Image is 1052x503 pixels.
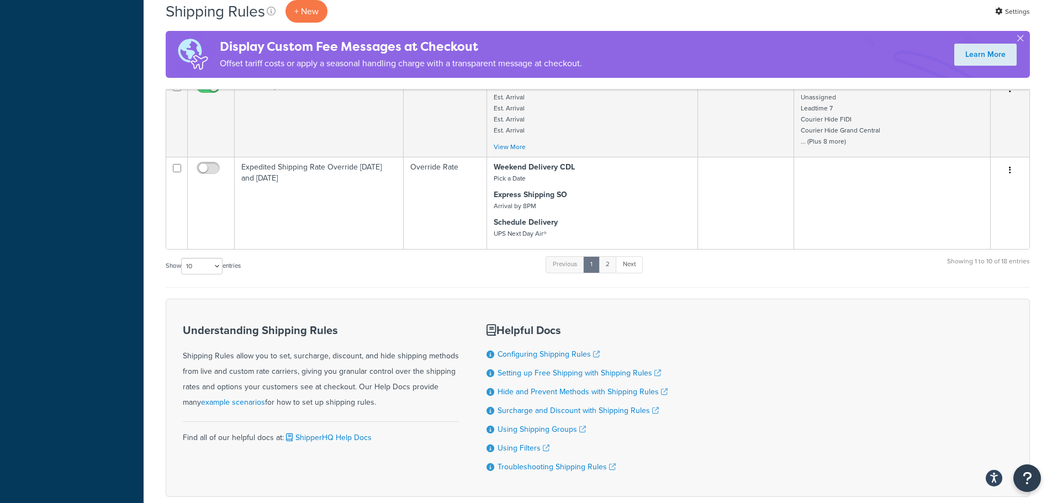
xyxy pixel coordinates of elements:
a: Next [616,256,643,273]
strong: Express Shipping SO [494,189,567,200]
h4: Display Custom Fee Messages at Checkout [220,38,582,56]
small: Pick a Date [494,173,526,183]
strong: Schedule Delivery [494,216,558,228]
small: UPS Next Day Air® [494,229,547,239]
div: Showing 1 to 10 of 18 entries [947,255,1030,279]
a: 2 [599,256,617,273]
a: Surcharge and Discount with Shipping Rules [498,405,659,416]
div: Find all of our helpful docs at: [183,421,459,446]
div: Shipping Rules allow you to set, surcharge, discount, and hide shipping methods from live and cus... [183,324,459,410]
a: Using Shipping Groups [498,423,586,435]
a: Configuring Shipping Rules [498,348,600,360]
td: Override Rate [404,157,487,249]
a: Hide and Prevent Methods with Shipping Rules [498,386,668,398]
td: Expedited Shipping Rate Override [DATE] and [DATE] [235,157,404,249]
button: Open Resource Center [1013,464,1041,492]
a: Using Filters [498,442,549,454]
small: Unassigned Leadtime 7 Courier Hide FIDI Courier Hide Grand Central ... (Plus 8 more) [801,92,880,146]
a: example scenarios [201,396,265,408]
p: Offset tariff costs or apply a seasonal handling charge with a transparent message at checkout. [220,56,582,71]
a: Settings [995,4,1030,19]
select: Showentries [181,258,223,274]
a: Learn More [954,44,1017,66]
h3: Helpful Docs [487,324,668,336]
small: Arrival by 8PM [494,201,536,211]
a: View More [494,142,526,152]
a: Setting up Free Shipping with Shipping Rules [498,367,661,379]
img: duties-banner-06bc72dcb5fe05cb3f9472aba00be2ae8eb53ab6f0d8bb03d382ba314ac3c341.png [166,31,220,78]
a: 1 [583,256,600,273]
h1: Shipping Rules [166,1,265,22]
small: Est. Arrival Est. Arrival Est. Arrival Est. Arrival [494,92,525,135]
h3: Understanding Shipping Rules [183,324,459,336]
td: Hide Nonperishable [235,76,404,157]
a: Troubleshooting Shipping Rules [498,461,616,473]
a: ShipperHQ Help Docs [284,432,372,443]
td: Hide Methods [404,76,487,157]
label: Show entries [166,258,241,274]
a: Previous [546,256,584,273]
strong: Weekend Delivery CDL [494,161,575,173]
